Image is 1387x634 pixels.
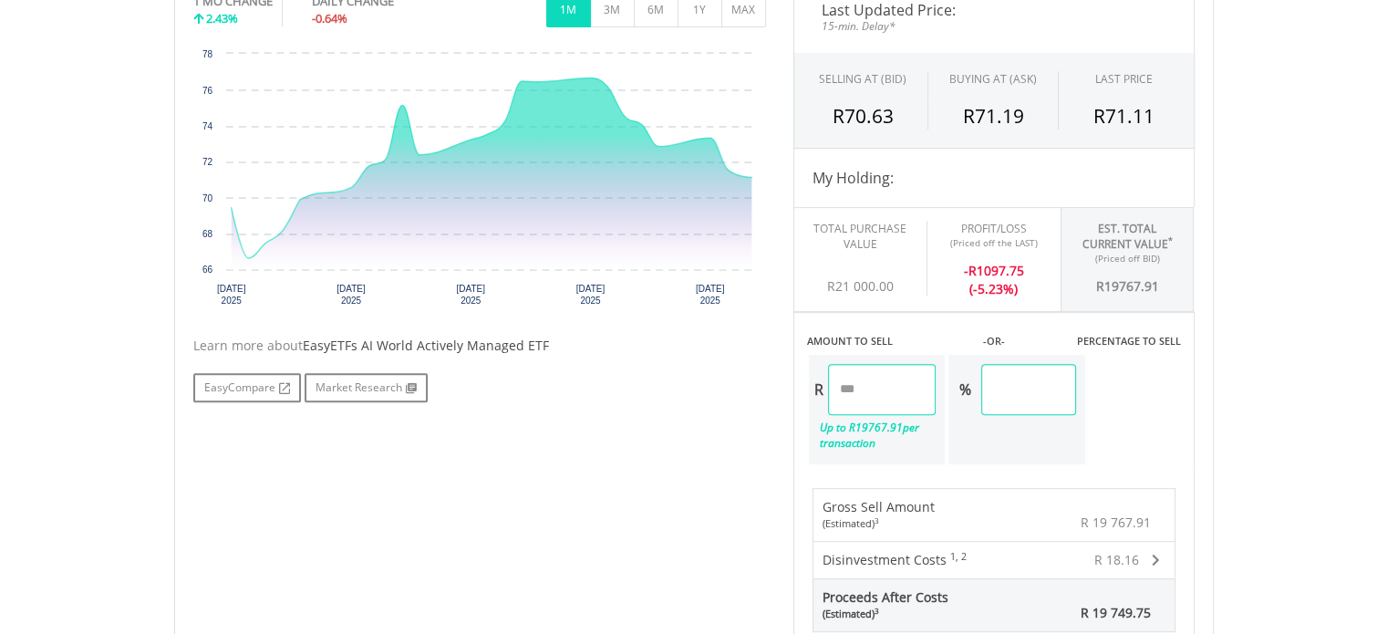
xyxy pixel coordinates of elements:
div: Learn more about [193,337,766,355]
span: 19767.91 [1104,277,1159,295]
div: Est. Total Current Value [1075,221,1180,252]
sup: 1, 2 [950,550,967,563]
div: LAST PRICE [1095,71,1153,87]
span: EasyETFs AI World Actively Managed ETF [303,337,549,354]
span: Last Updated Price: [808,3,1180,17]
label: -OR- [982,334,1004,348]
div: R [1075,265,1180,296]
label: AMOUNT TO SELL [807,334,893,348]
text: [DATE] 2025 [695,284,724,306]
span: 2.43% [206,10,238,26]
text: 66 [202,265,212,275]
span: R70.63 [833,103,894,129]
span: R71.11 [1093,103,1154,129]
div: Total Purchase Value [808,221,913,252]
div: Gross Sell Amount [823,498,935,531]
span: - [964,262,968,279]
text: [DATE] 2025 [216,284,245,306]
text: [DATE] 2025 [575,284,605,306]
span: R21 000.00 [827,277,894,295]
sup: 3 [875,606,879,616]
sup: 3 [875,515,879,525]
div: Profit/Loss [941,221,1047,236]
span: R 19 767.91 [1081,514,1151,531]
div: (Priced off BID) [1075,252,1180,265]
label: PERCENTAGE TO SELL [1076,334,1180,348]
text: 74 [202,121,212,131]
text: 72 [202,157,212,167]
text: 70 [202,193,212,203]
div: Up to R per transaction [809,415,937,455]
text: [DATE] 2025 [336,284,366,306]
span: Disinvestment Costs [823,551,947,568]
div: (Estimated) [823,516,935,531]
a: Market Research [305,373,428,402]
text: 76 [202,86,212,96]
span: 19767.91 [855,420,903,435]
text: 68 [202,229,212,239]
text: [DATE] 2025 [456,284,485,306]
div: R [941,249,1047,298]
a: EasyCompare [193,373,301,402]
span: 1097.75 (-5.23%) [969,262,1024,297]
span: R 19 749.75 [1081,604,1151,621]
div: % [948,364,981,415]
div: R [809,364,828,415]
svg: Interactive chart [193,45,766,318]
div: SELLING AT (BID) [819,71,906,87]
div: Chart. Highcharts interactive chart. [193,45,766,318]
div: (Estimated) [823,607,948,621]
span: BUYING AT (ASK) [949,71,1037,87]
span: R71.19 [962,103,1023,129]
span: 15-min. Delay* [808,17,1180,35]
span: Proceeds After Costs [823,588,948,621]
span: R 18.16 [1094,551,1139,568]
span: -0.64% [312,10,347,26]
text: 78 [202,49,212,59]
h4: My Holding: [813,167,1175,189]
div: (Priced off the LAST) [941,236,1047,249]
